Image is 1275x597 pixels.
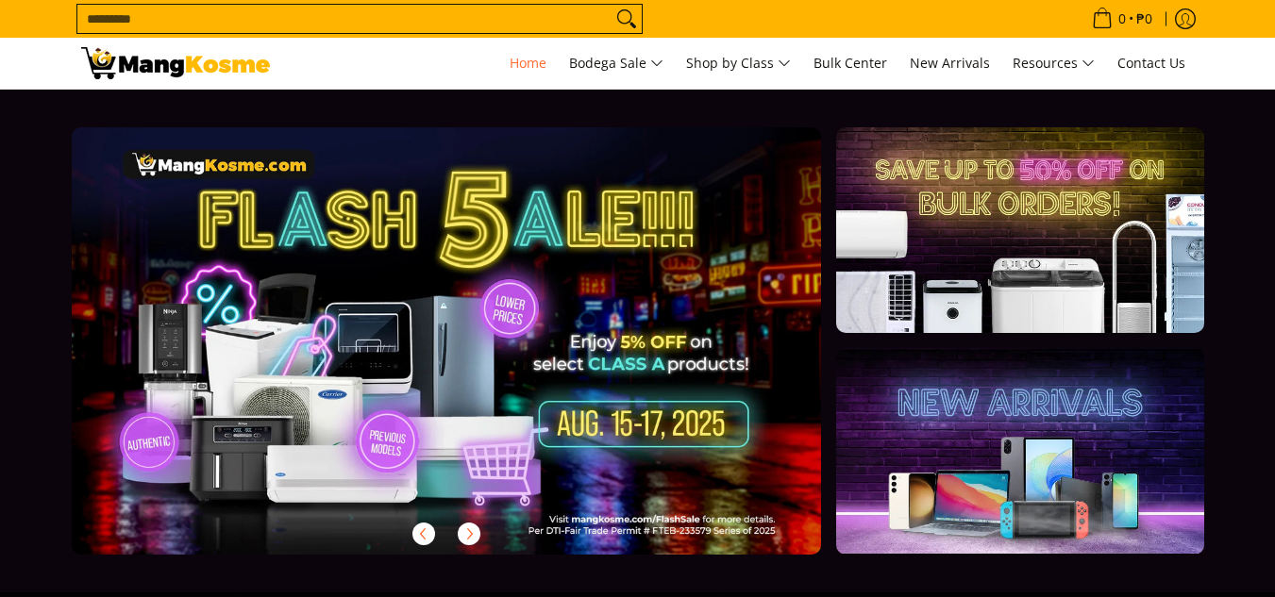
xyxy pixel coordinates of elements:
a: New Arrivals [900,38,999,89]
span: Bodega Sale [569,52,663,75]
span: • [1086,8,1158,29]
img: Mang Kosme: Your Home Appliances Warehouse Sale Partner! [81,47,270,79]
span: ₱0 [1133,12,1155,25]
a: More [72,127,882,585]
a: Resources [1003,38,1104,89]
button: Search [612,5,642,33]
a: Shop by Class [677,38,800,89]
nav: Main Menu [289,38,1195,89]
button: Next [448,513,490,555]
a: Bulk Center [804,38,897,89]
span: Contact Us [1117,54,1185,72]
span: Bulk Center [814,54,887,72]
span: Resources [1013,52,1095,75]
a: Home [500,38,556,89]
span: Home [510,54,546,72]
a: Bodega Sale [560,38,673,89]
span: New Arrivals [910,54,990,72]
a: Contact Us [1108,38,1195,89]
span: Shop by Class [686,52,791,75]
button: Previous [403,513,445,555]
span: 0 [1116,12,1129,25]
